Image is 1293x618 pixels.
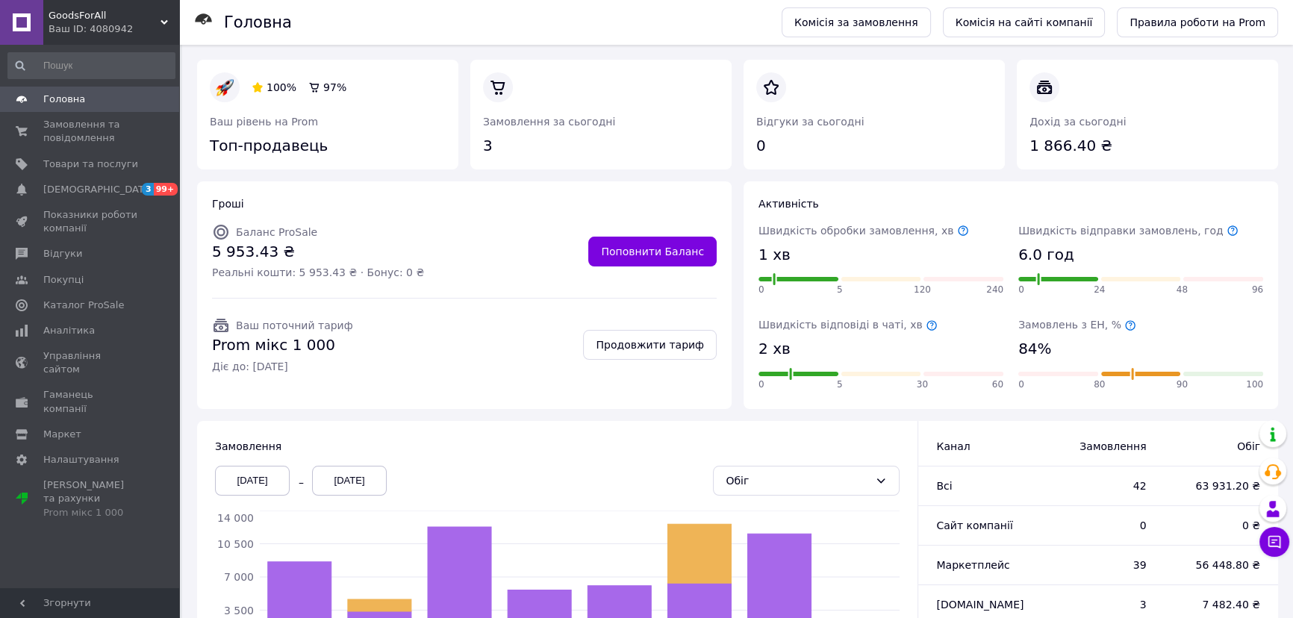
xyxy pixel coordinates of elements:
[312,466,387,496] div: [DATE]
[758,319,938,331] span: Швидкість відповіді в чаті, хв
[936,599,1024,611] span: [DOMAIN_NAME]
[1056,518,1147,533] span: 0
[1056,478,1147,493] span: 42
[837,284,843,296] span: 5
[1117,7,1278,37] a: Правила роботи на Prom
[758,244,791,266] span: 1 хв
[588,237,717,266] a: Поповнити Баланс
[1018,284,1024,296] span: 0
[43,157,138,171] span: Товари та послуги
[1176,597,1260,612] span: 7 482.40 ₴
[943,7,1106,37] a: Комісія на сайті компанії
[1176,558,1260,572] span: 56 448.80 ₴
[224,604,254,616] tspan: 3 500
[1018,319,1136,331] span: Замовлень з ЕН, %
[1018,225,1239,237] span: Швидкість відправки замовлень, год
[1018,244,1074,266] span: 6.0 год
[583,330,717,360] a: Продовжити тариф
[917,378,928,391] span: 30
[1177,378,1188,391] span: 90
[1018,378,1024,391] span: 0
[758,284,764,296] span: 0
[43,506,138,519] div: Prom мікс 1 000
[782,7,931,37] a: Комісія за замовлення
[217,512,254,524] tspan: 14 000
[1056,597,1147,612] span: 3
[236,226,317,238] span: Баланс ProSale
[212,265,424,280] span: Реальні кошти: 5 953.43 ₴ · Бонус: 0 ₴
[1176,518,1260,533] span: 0 ₴
[43,478,138,519] span: [PERSON_NAME] та рахунки
[1094,284,1105,296] span: 24
[154,183,178,196] span: 99+
[236,319,353,331] span: Ваш поточний тариф
[43,324,95,337] span: Аналітика
[217,537,254,549] tspan: 10 500
[758,198,819,210] span: Активність
[837,378,843,391] span: 5
[914,284,931,296] span: 120
[726,472,869,489] div: Обіг
[936,559,1009,571] span: Маркетплейс
[212,198,244,210] span: Гроші
[49,22,179,36] div: Ваш ID: 4080942
[1176,478,1260,493] span: 63 931.20 ₴
[43,93,85,106] span: Головна
[936,480,952,492] span: Всi
[1177,284,1188,296] span: 48
[1094,378,1105,391] span: 80
[224,571,254,583] tspan: 7 000
[267,81,296,93] span: 100%
[992,378,1003,391] span: 60
[986,284,1003,296] span: 240
[1246,378,1263,391] span: 100
[212,359,353,374] span: Діє до: [DATE]
[758,338,791,360] span: 2 хв
[936,440,970,452] span: Канал
[224,13,292,31] h1: Головна
[43,349,138,376] span: Управління сайтом
[1252,284,1263,296] span: 96
[323,81,346,93] span: 97%
[142,183,154,196] span: 3
[43,453,119,466] span: Налаштування
[43,428,81,441] span: Маркет
[43,183,154,196] span: [DEMOGRAPHIC_DATA]
[43,208,138,235] span: Показники роботи компанії
[215,466,290,496] div: [DATE]
[1056,558,1147,572] span: 39
[936,519,1012,531] span: Сайт компанії
[212,334,353,356] span: Prom мікс 1 000
[43,247,82,260] span: Відгуки
[758,378,764,391] span: 0
[43,273,84,287] span: Покупці
[215,440,281,452] span: Замовлення
[43,299,124,312] span: Каталог ProSale
[7,52,175,79] input: Пошук
[43,388,138,415] span: Гаманець компанії
[49,9,161,22] span: GoodsForAll
[1018,338,1051,360] span: 84%
[1259,527,1289,557] button: Чат з покупцем
[1056,439,1147,454] span: Замовлення
[43,118,138,145] span: Замовлення та повідомлення
[212,241,424,263] span: 5 953.43 ₴
[758,225,969,237] span: Швидкість обробки замовлення, хв
[1176,439,1260,454] span: Обіг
